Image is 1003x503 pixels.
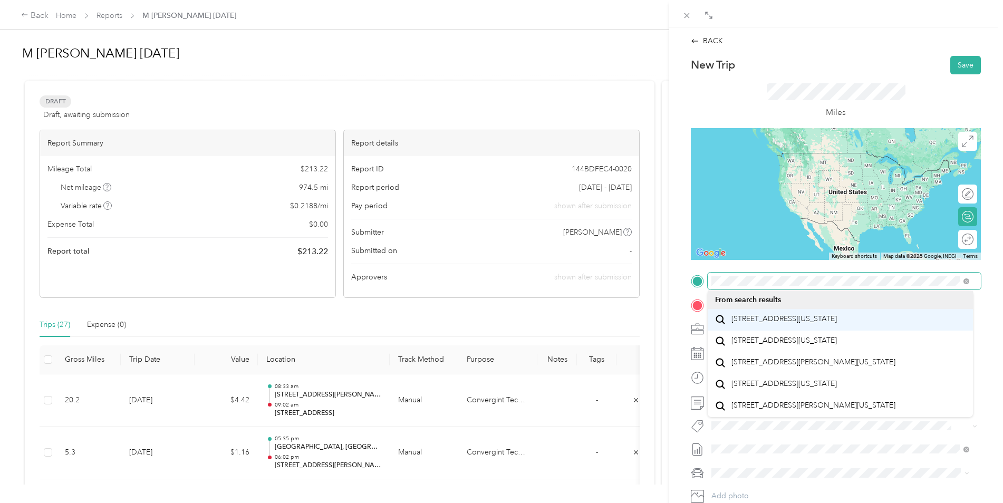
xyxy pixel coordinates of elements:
[944,444,1003,503] iframe: Everlance-gr Chat Button Frame
[691,35,723,46] div: BACK
[950,56,981,74] button: Save
[693,246,728,260] img: Google
[691,57,735,72] p: New Trip
[693,246,728,260] a: Open this area in Google Maps (opens a new window)
[715,295,781,304] span: From search results
[731,336,837,345] span: [STREET_ADDRESS][US_STATE]
[731,314,837,324] span: [STREET_ADDRESS][US_STATE]
[731,357,895,367] span: [STREET_ADDRESS][PERSON_NAME][US_STATE]
[826,106,846,119] p: Miles
[883,253,957,259] span: Map data ©2025 Google, INEGI
[731,401,895,410] span: [STREET_ADDRESS][PERSON_NAME][US_STATE]
[731,379,837,389] span: [STREET_ADDRESS][US_STATE]
[832,253,877,260] button: Keyboard shortcuts
[963,253,978,259] a: Terms (opens in new tab)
